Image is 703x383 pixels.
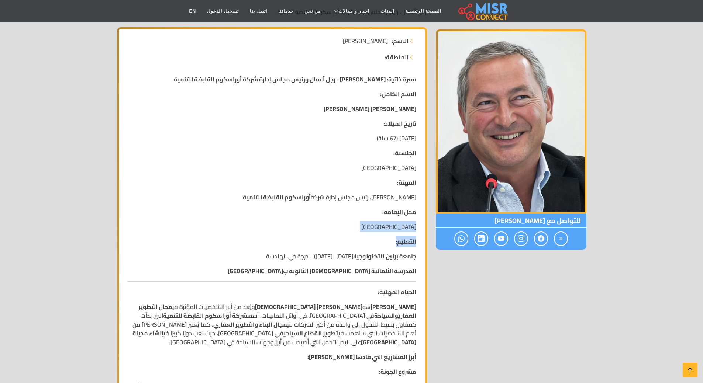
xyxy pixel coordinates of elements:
strong: تطوير القطاع السياحي [283,328,338,339]
a: تسجيل الدخول [201,4,244,18]
p: [GEOGRAPHIC_DATA] [128,222,416,231]
strong: الجنسية: [393,147,416,159]
strong: الاسم الكامل: [380,88,416,100]
strong: جامعة برلين للتكنولوجيا [355,251,416,262]
strong: [PERSON_NAME] [DEMOGRAPHIC_DATA] [255,301,362,312]
strong: المدرسة الألمانية [DEMOGRAPHIC_DATA] الثانوية ب[GEOGRAPHIC_DATA] [228,265,416,276]
a: الفئات [375,4,400,18]
img: main.misr_connect [458,2,508,20]
strong: الحياة المهنية: [378,286,416,297]
span: اخبار و مقالات [338,8,369,14]
strong: الاسم: [392,36,409,45]
strong: سيرة ذاتية: [PERSON_NAME] - رجل أعمال ورئيس مجلس إدارة شركة أوراسكوم القابضة للتنمية [174,74,416,85]
strong: محل الإقامة: [382,206,416,217]
a: اتصل بنا [244,4,273,18]
strong: مشروع الجونة: [379,366,416,377]
strong: إنشاء مدينة [GEOGRAPHIC_DATA] [132,328,416,348]
p: [DATE] (67 سنة) [128,134,416,143]
strong: التعليم: [396,236,416,247]
a: من نحن [299,4,326,18]
strong: تاريخ الميلاد: [383,118,416,129]
strong: [PERSON_NAME] [PERSON_NAME] [324,103,416,114]
strong: مجال التطوير العقاري [138,301,416,321]
p: هو ويُعد من أبرز الشخصيات المؤثرة في و في [GEOGRAPHIC_DATA]. في أوائل الثمانينات، أسس التي بدأت ك... [128,302,416,347]
span: للتواصل مع [PERSON_NAME] [436,214,586,228]
strong: مجال البناء والتطوير العقاري [213,319,287,330]
strong: السياحة [374,310,395,321]
strong: المنطقة: [385,53,409,62]
a: الصفحة الرئيسية [400,4,447,18]
strong: أوراسكوم القابضة للتنمية [243,192,311,203]
strong: [PERSON_NAME] [371,301,416,312]
span: [PERSON_NAME] [343,36,388,45]
a: خدماتنا [273,4,299,18]
strong: شركة أوراسكوم القابضة للتنمية [163,310,247,321]
p: [PERSON_NAME]، رئيس مجلس إدارة شركة [128,193,416,202]
p: [GEOGRAPHIC_DATA] [128,163,416,172]
strong: المهنة: [397,177,416,188]
a: EN [184,4,202,18]
img: سميح ساويرس [436,29,586,214]
a: اخبار و مقالات [326,4,375,18]
strong: أبرز المشاريع التي قادها [PERSON_NAME]: [307,351,416,362]
p: ([DATE]–[DATE]) - درجة في الهندسة [128,252,416,261]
